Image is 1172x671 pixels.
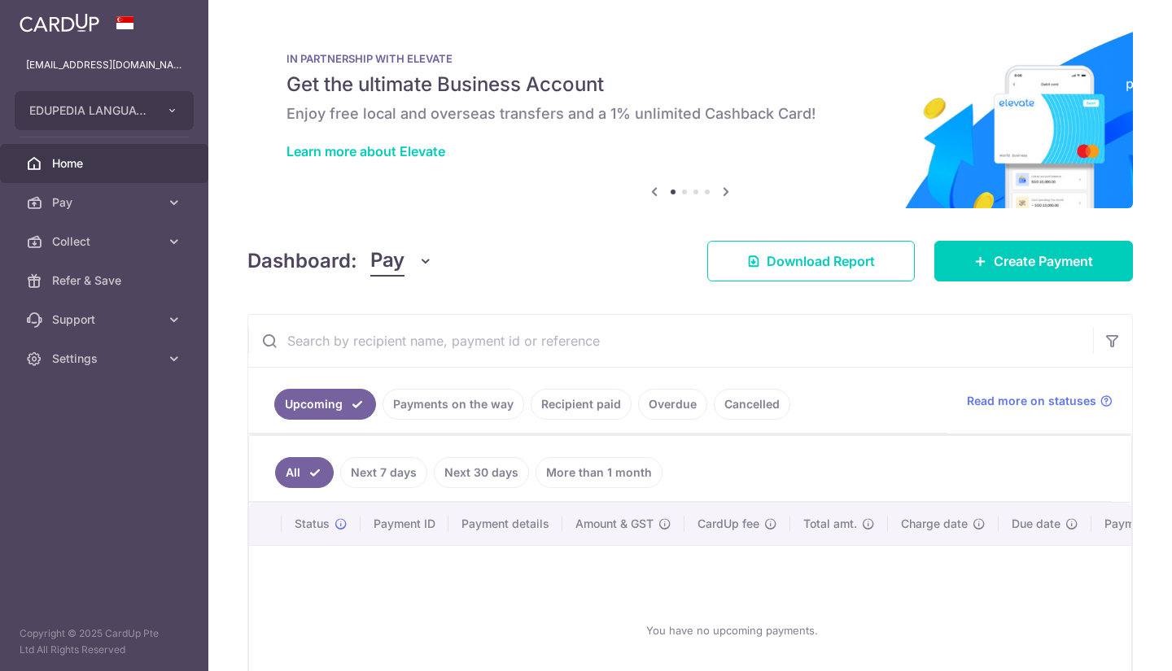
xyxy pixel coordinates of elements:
[967,393,1096,409] span: Read more on statuses
[370,246,433,277] button: Pay
[52,155,160,172] span: Home
[531,389,632,420] a: Recipient paid
[370,246,405,277] span: Pay
[15,91,194,130] button: EDUPEDIA LANGUAGE AND TRAINING PTE. LTD.
[295,516,330,532] span: Status
[994,251,1093,271] span: Create Payment
[247,246,357,276] h4: Dashboard:
[434,457,529,488] a: Next 30 days
[967,393,1113,409] a: Read more on statuses
[274,389,376,420] a: Upcoming
[26,57,182,73] p: [EMAIL_ADDRESS][DOMAIN_NAME]
[714,389,790,420] a: Cancelled
[52,312,160,328] span: Support
[575,516,654,532] span: Amount & GST
[52,351,160,367] span: Settings
[248,315,1093,367] input: Search by recipient name, payment id or reference
[934,241,1133,281] a: Create Payment
[52,233,160,250] span: Collect
[698,516,759,532] span: CardUp fee
[29,102,150,119] span: EDUPEDIA LANGUAGE AND TRAINING PTE. LTD.
[767,251,875,271] span: Download Report
[286,143,445,159] a: Learn more about Elevate
[340,457,427,488] a: Next 7 days
[707,241,915,281] a: Download Report
[383,389,524,420] a: Payments on the way
[52,272,160,289] span: Refer & Save
[20,13,99,33] img: CardUp
[286,52,1094,65] p: IN PARTNERSHIP WITH ELEVATE
[638,389,707,420] a: Overdue
[803,516,857,532] span: Total amt.
[275,457,334,488] a: All
[901,516,968,532] span: Charge date
[361,503,448,545] th: Payment ID
[52,194,160,211] span: Pay
[448,503,562,545] th: Payment details
[536,457,663,488] a: More than 1 month
[247,26,1133,208] img: Renovation banner
[286,104,1094,124] h6: Enjoy free local and overseas transfers and a 1% unlimited Cashback Card!
[1012,516,1060,532] span: Due date
[286,72,1094,98] h5: Get the ultimate Business Account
